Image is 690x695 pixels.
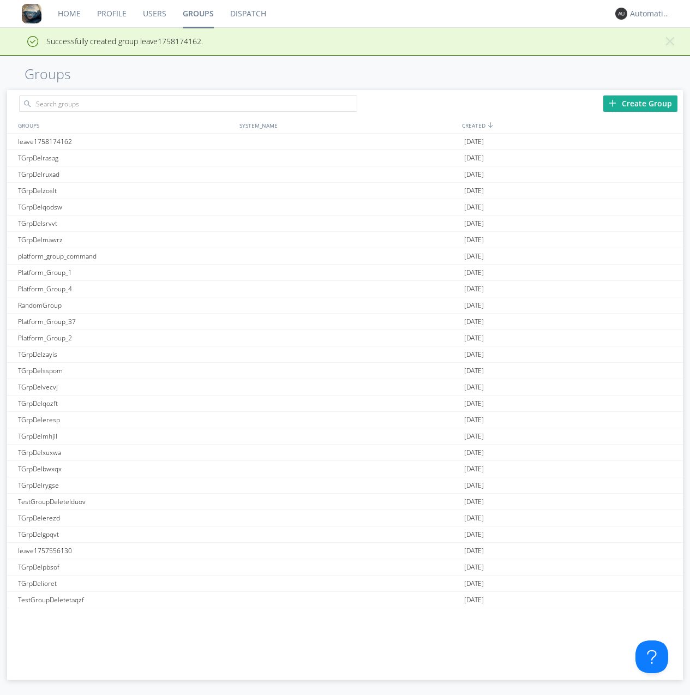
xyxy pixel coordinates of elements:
span: [DATE] [464,510,484,526]
span: [DATE] [464,215,484,232]
a: TGrpDelioret[DATE] [7,576,683,592]
div: platform_group_command [15,248,237,264]
div: CREATED [459,117,683,133]
a: TGrpDelsrvvt[DATE] [7,215,683,232]
div: TGrpDelioret [15,576,237,591]
span: [DATE] [464,232,484,248]
a: TestGroupDeletelduov[DATE] [7,494,683,510]
div: leave1758174162 [15,134,237,149]
div: TGrpDelmhjil [15,428,237,444]
div: Automation+0004 [630,8,671,19]
span: [DATE] [464,265,484,281]
div: TGrpDelpbsof [15,559,237,575]
a: platform_group_command[DATE] [7,248,683,265]
span: [DATE] [464,281,484,297]
a: TGrpDelmhjil[DATE] [7,428,683,445]
img: 8ff700cf5bab4eb8a436322861af2272 [22,4,41,23]
span: [DATE] [464,314,484,330]
div: TGrpDelqodsw [15,199,237,215]
span: [DATE] [464,526,484,543]
span: [DATE] [464,346,484,363]
span: [DATE] [464,576,484,592]
a: Platform_Group_37[DATE] [7,314,683,330]
div: TGrpDelsrvvt [15,215,237,231]
a: TGrpDelrasag[DATE] [7,150,683,166]
a: TGrpDelpbsof[DATE] [7,559,683,576]
span: [DATE] [464,592,484,608]
a: TGrpDelzayis[DATE] [7,346,683,363]
span: [DATE] [464,608,484,625]
a: TGrpDelbwxqx[DATE] [7,461,683,477]
span: Successfully created group leave1758174162. [8,36,203,46]
span: [DATE] [464,199,484,215]
div: TestGroupDeletelduov [15,494,237,510]
span: [DATE] [464,297,484,314]
span: [DATE] [464,150,484,166]
img: 373638.png [615,8,627,20]
div: TGrpDelerezd [15,510,237,526]
a: Platform_Group_2[DATE] [7,330,683,346]
a: TGrpDelerezd[DATE] [7,510,683,526]
div: TGrpDelruxad [15,166,237,182]
span: [DATE] [464,183,484,199]
span: [DATE] [464,396,484,412]
img: plus.svg [609,99,616,107]
span: [DATE] [464,363,484,379]
a: leave1758174162[DATE] [7,134,683,150]
span: [DATE] [464,379,484,396]
a: TestGroupDeletetaqzf[DATE] [7,592,683,608]
span: [DATE] [464,248,484,265]
a: Platform_Group_1[DATE] [7,265,683,281]
div: Platform_Group_1 [15,265,237,280]
div: Platform_Group_37 [15,314,237,329]
div: TGrpDelxuxwa [15,445,237,460]
div: TGrpDelgpqvt [15,526,237,542]
a: TGrpDelsspom[DATE] [7,363,683,379]
a: TGrpDelqodsw[DATE] [7,199,683,215]
div: Platform_Group_2 [15,330,237,346]
span: [DATE] [464,412,484,428]
span: [DATE] [464,428,484,445]
a: TGrpDelruxad[DATE] [7,166,683,183]
div: Platform_Group_4 [15,281,237,297]
span: [DATE] [464,461,484,477]
div: TGrpDelbwxqx [15,461,237,477]
div: TGrpDelmawrz [15,232,237,248]
span: [DATE] [464,330,484,346]
div: TGrpDeleresp [15,412,237,428]
div: TestGroupDeletetaqzf [15,592,237,608]
div: SYSTEM_NAME [237,117,459,133]
span: [DATE] [464,134,484,150]
span: [DATE] [464,477,484,494]
div: TGrpDelzayis [15,346,237,362]
div: TGrpDelsspom [15,363,237,379]
div: TestGroupDeletepjkex [15,608,237,624]
a: RandomGroup[DATE] [7,297,683,314]
div: leave1757556130 [15,543,237,559]
span: [DATE] [464,559,484,576]
span: [DATE] [464,494,484,510]
a: TGrpDelrygse[DATE] [7,477,683,494]
a: TGrpDelgpqvt[DATE] [7,526,683,543]
div: TGrpDelqozft [15,396,237,411]
a: TGrpDelqozft[DATE] [7,396,683,412]
div: TGrpDelrygse [15,477,237,493]
a: TestGroupDeletepjkex[DATE] [7,608,683,625]
a: Platform_Group_4[DATE] [7,281,683,297]
div: GROUPS [15,117,234,133]
div: TGrpDelvecvj [15,379,237,395]
div: Create Group [603,95,677,112]
span: [DATE] [464,445,484,461]
a: TGrpDelmawrz[DATE] [7,232,683,248]
span: [DATE] [464,543,484,559]
input: Search groups [19,95,357,112]
div: TGrpDelrasag [15,150,237,166]
iframe: Toggle Customer Support [635,640,668,673]
span: [DATE] [464,166,484,183]
a: TGrpDelzoslt[DATE] [7,183,683,199]
div: RandomGroup [15,297,237,313]
div: TGrpDelzoslt [15,183,237,199]
a: TGrpDeleresp[DATE] [7,412,683,428]
a: TGrpDelvecvj[DATE] [7,379,683,396]
a: leave1757556130[DATE] [7,543,683,559]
